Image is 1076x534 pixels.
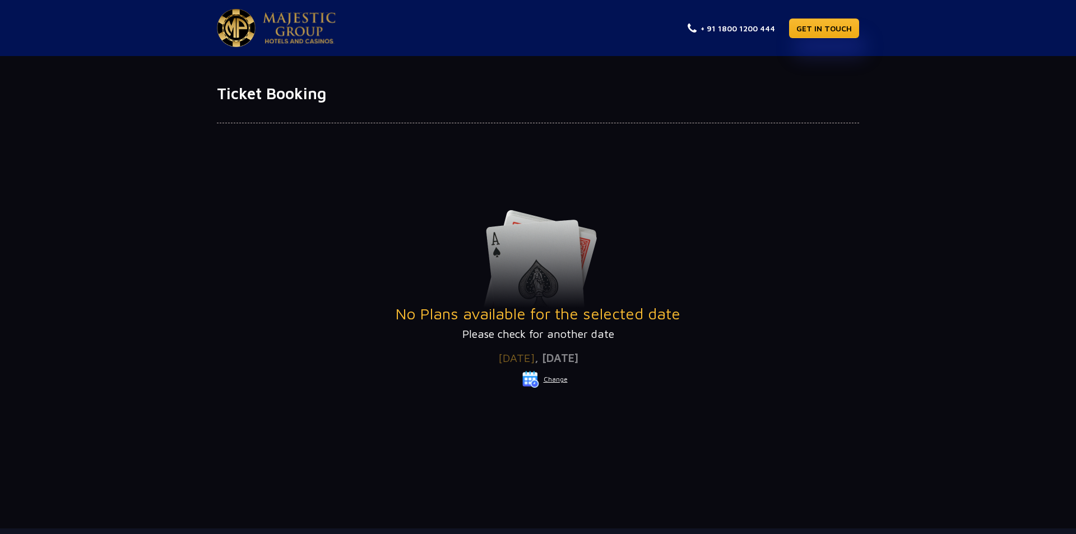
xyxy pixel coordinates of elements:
[535,351,578,364] span: , [DATE]
[217,304,859,323] h3: No Plans available for the selected date
[522,370,568,388] button: Change
[789,18,859,38] a: GET IN TOUCH
[217,84,859,103] h1: Ticket Booking
[217,9,256,47] img: Majestic Pride
[263,12,336,44] img: Majestic Pride
[498,351,535,364] span: [DATE]
[688,22,775,34] a: + 91 1800 1200 444
[217,326,859,342] p: Please check for another date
